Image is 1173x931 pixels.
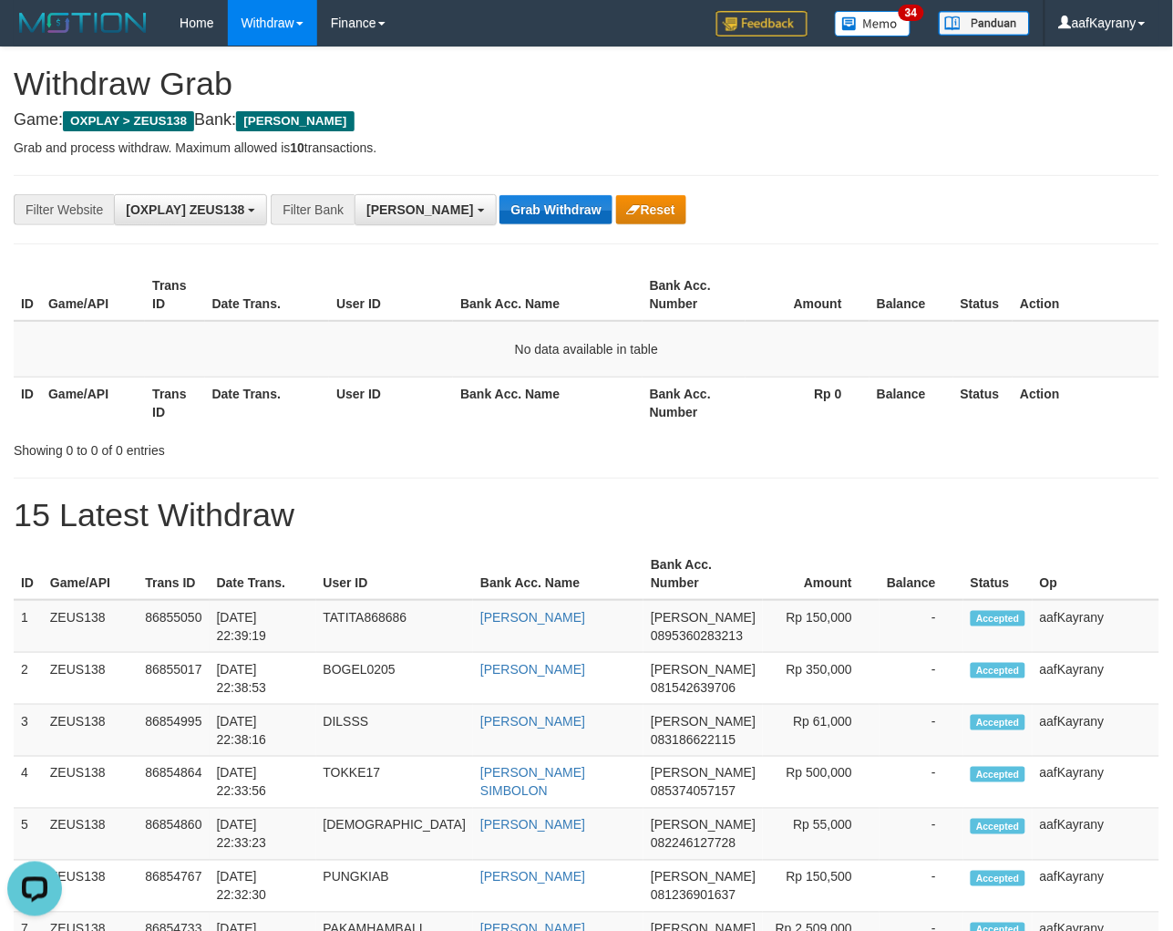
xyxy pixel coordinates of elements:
th: Rp 0 [746,377,869,429]
td: - [880,861,963,913]
span: Copy 081542639706 to clipboard [651,680,736,695]
td: [DATE] 22:38:53 [210,653,316,705]
td: ZEUS138 [43,861,138,913]
span: Accepted [971,871,1025,886]
td: 86854767 [138,861,209,913]
td: 4 [14,757,43,809]
span: [PERSON_NAME] [366,202,473,217]
th: Date Trans. [205,269,330,321]
th: ID [14,269,41,321]
span: Accepted [971,715,1025,730]
td: [DEMOGRAPHIC_DATA] [316,809,474,861]
td: 86855050 [138,600,209,653]
td: aafKayrany [1033,861,1159,913]
td: 2 [14,653,43,705]
td: Rp 350,000 [763,653,880,705]
td: No data available in table [14,321,1159,378]
td: aafKayrany [1033,705,1159,757]
button: [PERSON_NAME] [355,194,496,225]
td: ZEUS138 [43,600,138,653]
span: [PERSON_NAME] [651,714,756,729]
th: Date Trans. [205,377,330,429]
th: Status [963,548,1033,600]
span: [PERSON_NAME] [651,610,756,625]
h4: Game: Bank: [14,111,1159,129]
span: Copy 081236901637 to clipboard [651,888,736,903]
th: Balance [880,548,963,600]
td: [DATE] 22:33:56 [210,757,316,809]
img: Button%20Memo.svg [835,11,911,36]
th: Date Trans. [210,548,316,600]
button: [OXPLAY] ZEUS138 [114,194,267,225]
strong: 10 [290,140,304,155]
th: User ID [329,377,453,429]
th: User ID [316,548,474,600]
th: Game/API [41,269,145,321]
td: Rp 500,000 [763,757,880,809]
td: 5 [14,809,43,861]
td: Rp 55,000 [763,809,880,861]
td: - [880,653,963,705]
img: Feedback.jpg [716,11,808,36]
a: [PERSON_NAME] [480,610,585,625]
th: Amount [746,269,869,321]
td: Rp 150,500 [763,861,880,913]
td: TATITA868686 [316,600,474,653]
td: 1 [14,600,43,653]
td: - [880,809,963,861]
span: Copy 082246127728 to clipboard [651,836,736,851]
td: [DATE] 22:33:23 [210,809,316,861]
td: [DATE] 22:38:16 [210,705,316,757]
td: aafKayrany [1033,653,1159,705]
td: Rp 150,000 [763,600,880,653]
th: Trans ID [145,269,204,321]
td: DILSSS [316,705,474,757]
td: ZEUS138 [43,757,138,809]
a: [PERSON_NAME] [480,714,585,729]
img: MOTION_logo.png [14,9,152,36]
th: Bank Acc. Number [643,269,746,321]
button: Open LiveChat chat widget [7,7,62,62]
th: Bank Acc. Number [643,377,746,429]
td: ZEUS138 [43,653,138,705]
td: [DATE] 22:39:19 [210,600,316,653]
h1: 15 Latest Withdraw [14,497,1159,533]
div: Showing 0 to 0 of 0 entries [14,434,475,460]
td: - [880,705,963,757]
th: Bank Acc. Name [453,377,643,429]
th: Game/API [43,548,138,600]
th: Action [1013,377,1159,429]
span: Accepted [971,663,1025,678]
span: [OXPLAY] ZEUS138 [126,202,244,217]
th: Op [1033,548,1159,600]
th: Trans ID [145,377,204,429]
td: - [880,757,963,809]
td: 86854864 [138,757,209,809]
span: [PERSON_NAME] [651,766,756,781]
th: ID [14,548,43,600]
th: Status [953,269,1014,321]
th: ID [14,377,41,429]
p: Grab and process withdraw. Maximum allowed is transactions. [14,139,1159,157]
span: Copy 0895360283213 to clipboard [651,628,743,643]
span: Copy 083186622115 to clipboard [651,732,736,747]
span: Accepted [971,767,1025,782]
td: [DATE] 22:32:30 [210,861,316,913]
th: Trans ID [138,548,209,600]
span: Accepted [971,611,1025,626]
h1: Withdraw Grab [14,66,1159,102]
img: panduan.png [939,11,1030,36]
td: ZEUS138 [43,809,138,861]
th: Status [953,377,1014,429]
td: Rp 61,000 [763,705,880,757]
th: Bank Acc. Name [473,548,643,600]
span: [PERSON_NAME] [651,662,756,677]
span: [PERSON_NAME] [651,870,756,884]
th: Amount [763,548,880,600]
th: Balance [869,269,953,321]
span: Copy 085374057157 to clipboard [651,784,736,799]
td: 3 [14,705,43,757]
a: [PERSON_NAME] [480,870,585,884]
a: [PERSON_NAME] [480,662,585,677]
th: Bank Acc. Name [453,269,643,321]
